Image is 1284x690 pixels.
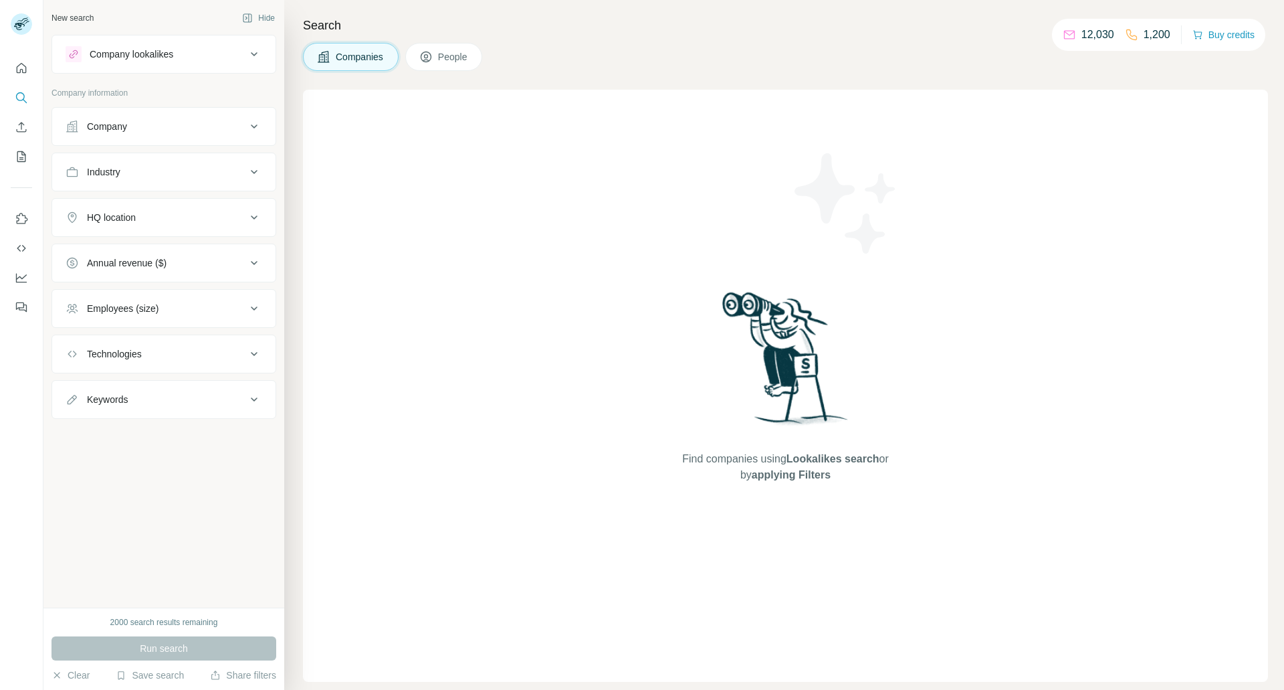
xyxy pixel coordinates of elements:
button: Use Surfe on LinkedIn [11,207,32,231]
button: Save search [116,669,184,682]
div: New search [51,12,94,24]
span: People [438,50,469,64]
span: Find companies using or by [678,451,892,483]
button: Search [11,86,32,110]
span: Lookalikes search [786,453,879,464]
div: HQ location [87,211,136,224]
button: My lists [11,145,32,169]
div: Company lookalikes [90,48,173,61]
button: Keywords [52,383,276,416]
div: Keywords [87,393,128,406]
div: Technologies [87,347,142,361]
span: applying Filters [752,469,831,481]
button: HQ location [52,201,276,234]
button: Feedback [11,295,32,319]
button: Employees (size) [52,292,276,325]
button: Company lookalikes [52,38,276,70]
p: 1,200 [1144,27,1170,43]
button: Dashboard [11,266,32,290]
p: Company information [51,87,276,99]
button: Company [52,110,276,143]
div: 2000 search results remaining [110,616,218,628]
img: Surfe Illustration - Stars [786,143,906,264]
div: Industry [87,165,120,179]
div: Company [87,120,127,133]
button: Enrich CSV [11,115,32,139]
img: Surfe Illustration - Woman searching with binoculars [716,288,855,438]
h4: Search [303,16,1268,35]
span: Companies [336,50,385,64]
button: Industry [52,156,276,188]
button: Use Surfe API [11,236,32,260]
p: 12,030 [1081,27,1114,43]
button: Quick start [11,56,32,80]
button: Share filters [210,669,276,682]
button: Buy credits [1192,25,1255,44]
div: Employees (size) [87,302,158,315]
div: Annual revenue ($) [87,256,167,270]
button: Annual revenue ($) [52,247,276,279]
button: Technologies [52,338,276,370]
button: Hide [233,8,284,28]
button: Clear [51,669,90,682]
